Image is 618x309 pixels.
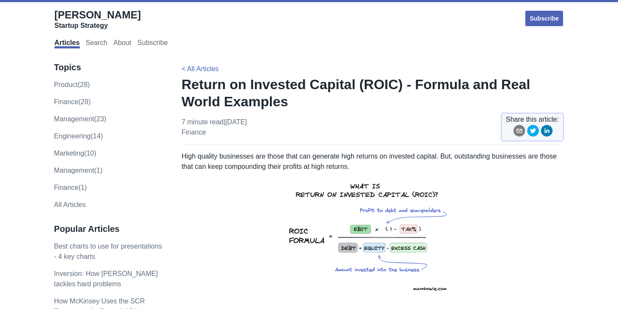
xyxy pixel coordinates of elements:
h3: Topics [54,62,164,73]
button: linkedin [541,125,553,140]
a: finance [182,129,206,136]
p: 7 minute read | [DATE] [182,117,247,138]
a: Best charts to use for presentations - 4 key charts [54,243,162,260]
img: return-on-invested-capital [278,172,467,305]
a: marketing(10) [54,150,97,157]
a: [PERSON_NAME]Startup Strategy [55,9,141,30]
a: engineering(14) [54,132,103,140]
a: Search [86,39,108,48]
h3: Popular Articles [54,224,164,234]
p: High quality businesses are those that can generate high returns on invested capital. But, outsta... [182,151,564,305]
a: finance(28) [54,98,91,105]
a: Subscribe [524,10,564,27]
a: All Articles [54,201,86,208]
a: Management(1) [54,167,103,174]
span: [PERSON_NAME] [55,9,141,21]
a: < All Articles [182,65,219,72]
button: twitter [527,125,539,140]
a: product(28) [54,81,90,88]
a: Subscribe [137,39,168,48]
a: About [113,39,131,48]
button: email [513,125,525,140]
span: Share this article: [506,114,559,125]
a: Inversion: How [PERSON_NAME] tackles hard problems [54,270,158,288]
a: Finance(1) [54,184,87,191]
a: management(23) [54,115,106,123]
div: Startup Strategy [55,21,141,30]
h1: Return on Invested Capital (ROIC) - Formula and Real World Examples [182,76,564,110]
a: Articles [55,39,80,48]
